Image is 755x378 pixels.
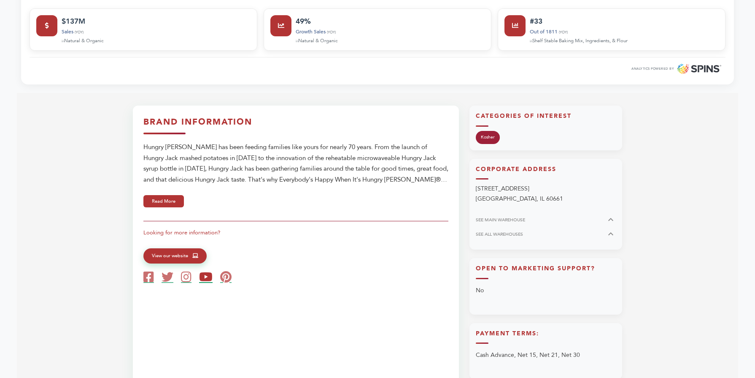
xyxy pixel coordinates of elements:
div: $137M [62,15,251,27]
div: Natural & Organic [62,37,251,44]
div: #33 [530,15,719,27]
div: Shelf Stable Baking Mix, Ingredients, & Flour [530,37,719,44]
span: (YOY) [75,30,84,35]
h3: Payment Terms: [476,329,616,344]
span: (YOY) [559,30,568,35]
div: Hungry [PERSON_NAME] has been feeding families like yours for nearly 70 years. From the launch of... [143,142,448,185]
h3: Corporate Address [476,165,616,180]
span: ANALYTICS POWERED BY [631,66,674,71]
a: Kosher [476,131,500,144]
h3: Categories of Interest [476,112,616,127]
img: SPINS [677,64,721,74]
span: in [296,39,298,44]
button: SEE ALL WAREHOUSES [476,229,616,239]
span: in [62,39,64,44]
p: [STREET_ADDRESS] [GEOGRAPHIC_DATA], IL 60661 [476,184,616,204]
a: View our website [143,248,207,264]
div: Out of 1811 [530,28,719,36]
button: Read More [143,195,184,207]
span: SEE MAIN WAREHOUSE [476,217,525,223]
div: 49% [296,15,485,27]
p: No [476,283,616,298]
span: SEE ALL WAREHOUSES [476,231,523,237]
p: Looking for more information? [143,228,448,238]
h3: Open to Marketing Support? [476,264,616,279]
span: in [530,39,532,44]
div: Sales [62,28,251,36]
span: (YOY) [327,30,336,35]
div: Natural & Organic [296,37,485,44]
h3: Brand Information [143,116,448,134]
span: View our website [152,252,188,260]
button: SEE MAIN WAREHOUSE [476,215,616,225]
p: Cash Advance, Net 15, Net 21, Net 30 [476,348,616,362]
div: Growth Sales [296,28,485,36]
